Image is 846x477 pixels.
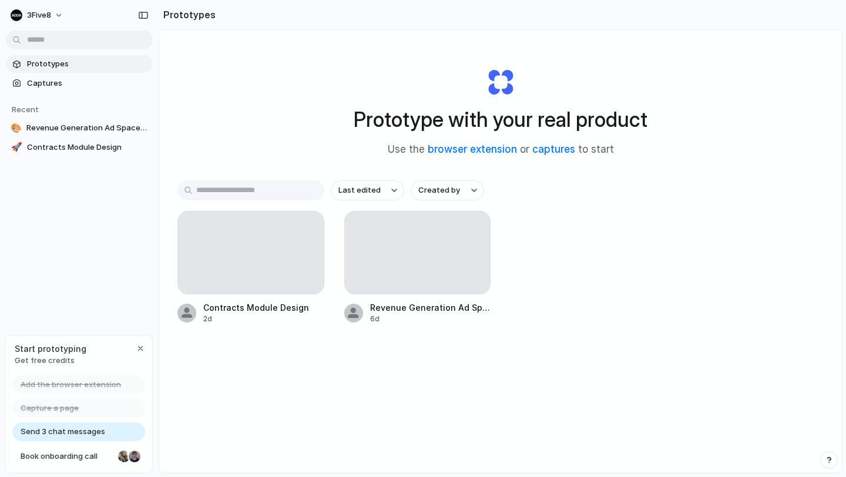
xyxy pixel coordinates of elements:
[27,58,148,70] span: Prototypes
[159,8,216,22] h2: Prototypes
[203,301,324,314] span: Contracts Module Design
[117,449,131,463] div: Nicole Kubica
[6,139,153,156] a: 🚀Contracts Module Design
[354,104,647,135] h1: Prototype with your real product
[203,314,324,324] div: 2d
[21,379,121,391] span: Add the browser extension
[388,142,614,157] span: Use the or to start
[344,211,491,324] a: Revenue Generation Ad Space Management6d
[11,142,22,153] div: 🚀
[428,143,517,155] a: browser extension
[27,142,148,153] span: Contracts Module Design
[418,184,460,196] span: Created by
[6,75,153,92] a: Captures
[15,355,86,367] span: Get free credits
[331,180,404,200] button: Last edited
[11,122,22,134] div: 🎨
[21,451,113,462] span: Book onboarding call
[370,314,491,324] div: 6d
[6,6,69,25] button: 3Five8
[6,55,153,73] a: Prototypes
[12,447,145,466] a: Book onboarding call
[15,342,86,355] span: Start prototyping
[27,9,51,21] span: 3Five8
[177,211,324,324] a: Contracts Module Design2d
[6,119,153,137] a: 🎨Revenue Generation Ad Space Management
[12,105,39,114] span: Recent
[411,180,484,200] button: Created by
[532,143,575,155] a: captures
[370,301,491,314] span: Revenue Generation Ad Space Management
[26,122,148,134] span: Revenue Generation Ad Space Management
[21,402,79,414] span: Capture a page
[338,184,381,196] span: Last edited
[21,426,105,438] span: Send 3 chat messages
[127,449,142,463] div: Christian Iacullo
[27,78,148,89] span: Captures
